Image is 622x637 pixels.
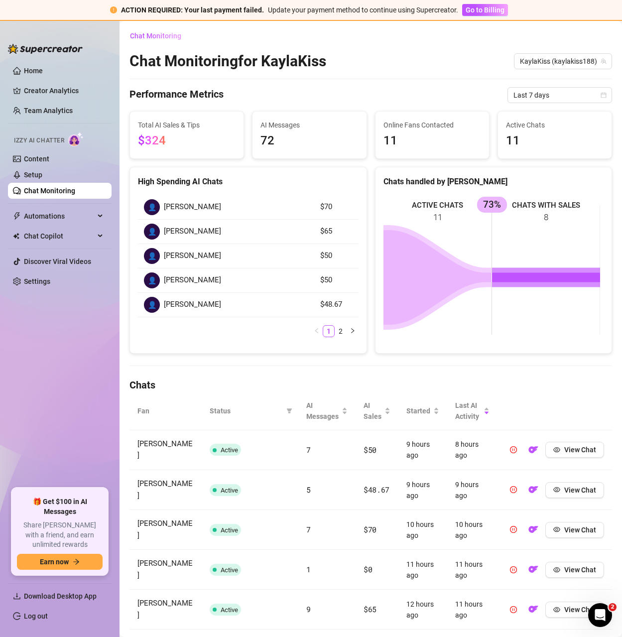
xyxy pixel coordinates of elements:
span: [PERSON_NAME] [137,439,193,460]
article: $50 [320,274,353,286]
td: 8 hours ago [447,430,498,470]
td: 9 hours ago [447,470,498,510]
span: [PERSON_NAME] [137,479,193,500]
a: 1 [323,326,334,337]
a: Home [24,67,43,75]
button: OF [525,482,541,498]
img: OF [528,604,538,614]
td: 11 hours ago [447,590,498,630]
span: 2 [609,603,617,611]
a: Go to Billing [462,6,508,14]
span: $65 [364,604,376,614]
button: Chat Monitoring [129,28,189,44]
th: AI Messages [298,392,356,430]
article: $70 [320,201,353,213]
span: 11 [383,131,481,150]
td: 12 hours ago [398,590,447,630]
strong: ACTION REQUIRED: Your last payment failed. [121,6,264,14]
span: Update your payment method to continue using Supercreator. [268,6,458,14]
span: pause-circle [510,486,517,493]
span: eye [553,526,560,533]
img: logo-BBDzfeDw.svg [8,44,83,54]
img: OF [528,524,538,534]
span: 5 [306,485,311,495]
span: team [601,58,607,64]
a: Creator Analytics [24,83,104,99]
span: View Chat [564,606,596,614]
td: 10 hours ago [447,510,498,550]
span: View Chat [564,566,596,574]
span: 7 [306,445,311,455]
button: OF [525,442,541,458]
span: eye [553,446,560,453]
td: 11 hours ago [398,550,447,590]
li: Previous Page [311,325,323,337]
a: Setup [24,171,42,179]
span: 7 [306,524,311,534]
button: Go to Billing [462,4,508,16]
button: View Chat [545,602,604,618]
span: Status [210,405,282,416]
span: Share [PERSON_NAME] with a friend, and earn unlimited rewards [17,520,103,550]
img: OF [528,485,538,495]
span: 🎁 Get $100 in AI Messages [17,497,103,516]
span: Earn now [40,558,69,566]
span: Last 7 days [513,88,606,103]
a: OF [525,528,541,536]
a: Team Analytics [24,107,73,115]
button: left [311,325,323,337]
span: Total AI Sales & Tips [138,120,236,130]
li: 1 [323,325,335,337]
span: Download Desktop App [24,592,97,600]
span: [PERSON_NAME] [164,250,221,262]
a: Content [24,155,49,163]
article: $48.67 [320,299,353,311]
span: View Chat [564,526,596,534]
span: [PERSON_NAME] [164,226,221,238]
a: Log out [24,612,48,620]
button: View Chat [545,442,604,458]
div: 👤 [144,297,160,313]
span: filter [284,403,294,418]
th: AI Sales [356,392,398,430]
span: download [13,592,21,600]
div: 👤 [144,224,160,240]
span: AI Sales [364,400,382,422]
span: eye [553,566,560,573]
button: right [347,325,359,337]
a: Settings [24,277,50,285]
span: [PERSON_NAME] [137,559,193,580]
button: View Chat [545,562,604,578]
li: Next Page [347,325,359,337]
span: Active [221,446,238,454]
span: 72 [260,131,358,150]
span: Active Chats [506,120,604,130]
span: [PERSON_NAME] [164,274,221,286]
span: thunderbolt [13,212,21,220]
div: 👤 [144,199,160,215]
a: Discover Viral Videos [24,257,91,265]
span: $48.67 [364,485,389,495]
div: Chats handled by [PERSON_NAME] [383,175,604,188]
img: Chat Copilot [13,233,19,240]
div: High Spending AI Chats [138,175,359,188]
img: OF [528,445,538,455]
th: Started [398,392,447,430]
a: Chat Monitoring [24,187,75,195]
button: OF [525,522,541,538]
span: Active [221,526,238,534]
button: OF [525,602,541,618]
span: [PERSON_NAME] [137,519,193,540]
a: OF [525,608,541,616]
td: 11 hours ago [447,550,498,590]
span: Chat Copilot [24,228,95,244]
button: View Chat [545,522,604,538]
span: filter [286,408,292,414]
span: $324 [138,133,166,147]
td: 9 hours ago [398,430,447,470]
a: OF [525,488,541,496]
span: left [314,328,320,334]
article: $65 [320,226,353,238]
th: Last AI Activity [447,392,498,430]
span: exclamation-circle [110,6,117,13]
